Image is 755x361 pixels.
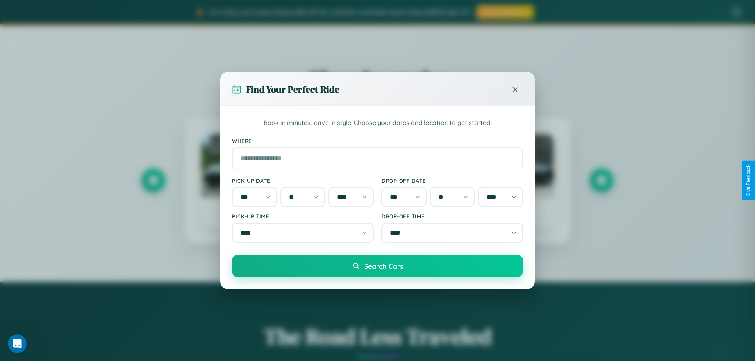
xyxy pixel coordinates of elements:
[232,213,374,220] label: Pick-up Time
[381,177,523,184] label: Drop-off Date
[232,118,523,128] p: Book in minutes, drive in style. Choose your dates and location to get started.
[232,255,523,277] button: Search Cars
[232,137,523,144] label: Where
[364,262,403,270] span: Search Cars
[246,83,339,96] h3: Find Your Perfect Ride
[381,213,523,220] label: Drop-off Time
[232,177,374,184] label: Pick-up Date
